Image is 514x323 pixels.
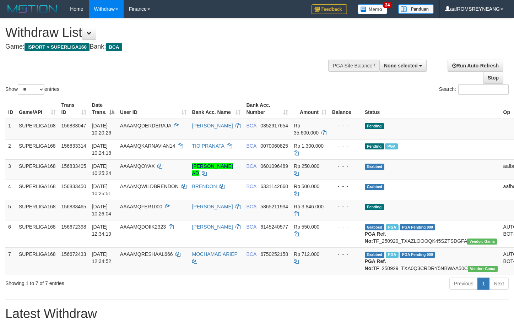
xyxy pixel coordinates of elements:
span: BCA [246,251,256,257]
span: ISPORT > SUPERLIGA168 [25,43,90,51]
td: 1 [5,119,16,139]
span: Marked by aafsoycanthlai [386,252,398,258]
img: panduan.png [398,4,434,14]
img: Button%20Memo.svg [358,4,388,14]
th: Game/API: activate to sort column ascending [16,99,59,119]
div: - - - [332,163,359,170]
th: ID [5,99,16,119]
div: Showing 1 to 7 of 7 entries [5,277,209,287]
h1: Latest Withdraw [5,307,509,321]
th: Trans ID: activate to sort column ascending [59,99,89,119]
label: Show entries [5,84,59,95]
th: Status [362,99,501,119]
span: Rp 250.000 [294,163,319,169]
span: Rp 35.600.000 [294,123,319,136]
div: - - - [332,183,359,190]
div: PGA Site Balance / [328,60,379,72]
input: Search: [458,84,509,95]
div: - - - [332,142,359,149]
span: 156833465 [61,204,86,209]
a: BRENDON [192,184,217,189]
td: 6 [5,220,16,247]
span: Marked by aafsoycanthlai [385,143,397,149]
span: AAAAMQDOIIK2323 [120,224,166,230]
th: Bank Acc. Name: activate to sort column ascending [189,99,244,119]
a: MOCHAMAD ARIEF [192,251,238,257]
span: AAAAMQWILDBRENDON [120,184,179,189]
span: Copy 0601096489 to clipboard [260,163,288,169]
span: Grabbed [365,224,385,230]
a: 1 [477,278,489,290]
span: Rp 500.000 [294,184,319,189]
td: SUPERLIGA168 [16,139,59,159]
span: [DATE] 10:20:26 [92,123,112,136]
td: TF_250929_TXAZLOOOQK45SZTSDGFA [362,220,501,247]
a: [PERSON_NAME] [192,224,233,230]
span: BCA [246,123,256,128]
span: Grabbed [365,252,385,258]
td: SUPERLIGA168 [16,220,59,247]
div: - - - [332,251,359,258]
span: BCA [106,43,122,51]
span: [DATE] 10:26:04 [92,204,112,217]
td: 2 [5,139,16,159]
span: AAAAMQOYAX [120,163,155,169]
b: PGA Ref. No: [365,231,386,244]
td: SUPERLIGA168 [16,180,59,200]
h1: Withdraw List [5,26,336,40]
span: BCA [246,143,256,149]
span: BCA [246,224,256,230]
span: Copy 6750252158 to clipboard [260,251,288,257]
span: Pending [365,204,384,210]
a: Stop [483,72,503,84]
span: Grabbed [365,164,385,170]
span: BCA [246,184,256,189]
span: Grabbed [365,184,385,190]
span: 34 [383,2,392,8]
th: Balance [329,99,362,119]
span: AAAAMQRESHAAL666 [120,251,173,257]
a: TIO PRANATA [192,143,224,149]
span: AAAAMQDERDERAJA [120,123,171,128]
label: Search: [439,84,509,95]
img: Feedback.jpg [312,4,347,14]
a: Previous [449,278,478,290]
select: Showentries [18,84,44,95]
span: Vendor URL: https://trx31.1velocity.biz [467,239,497,245]
span: PGA Pending [400,252,435,258]
span: AAAAMQFER1000 [120,204,162,209]
a: Run Auto-Refresh [448,60,503,72]
span: None selected [384,63,418,69]
span: Vendor URL: https://trx31.1velocity.biz [468,266,498,272]
td: 4 [5,180,16,200]
span: Rp 712.000 [294,251,319,257]
span: AAAAMQKARNAVIAN14 [120,143,175,149]
span: Copy 0070060825 to clipboard [260,143,288,149]
td: SUPERLIGA168 [16,247,59,275]
td: SUPERLIGA168 [16,119,59,139]
span: 156833405 [61,163,86,169]
td: TF_250929_TXA0Q3CRDRY5NBWAA50C [362,247,501,275]
td: 5 [5,200,16,220]
span: [DATE] 10:24:18 [92,143,112,156]
div: - - - [332,122,359,129]
span: 156672398 [61,224,86,230]
span: BCA [246,163,256,169]
span: 156833450 [61,184,86,189]
img: MOTION_logo.png [5,4,59,14]
td: SUPERLIGA168 [16,159,59,180]
button: None selected [379,60,427,72]
span: Marked by aafsoycanthlai [386,224,398,230]
a: [PERSON_NAME] [192,123,233,128]
div: - - - [332,203,359,210]
span: [DATE] 12:34:19 [92,224,112,237]
div: - - - [332,223,359,230]
span: Copy 0352917654 to clipboard [260,123,288,128]
span: Pending [365,123,384,129]
a: [PERSON_NAME] AD [192,163,233,176]
td: 7 [5,247,16,275]
span: Rp 3.846.000 [294,204,324,209]
td: SUPERLIGA168 [16,200,59,220]
b: PGA Ref. No: [365,258,386,271]
span: Pending [365,143,384,149]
